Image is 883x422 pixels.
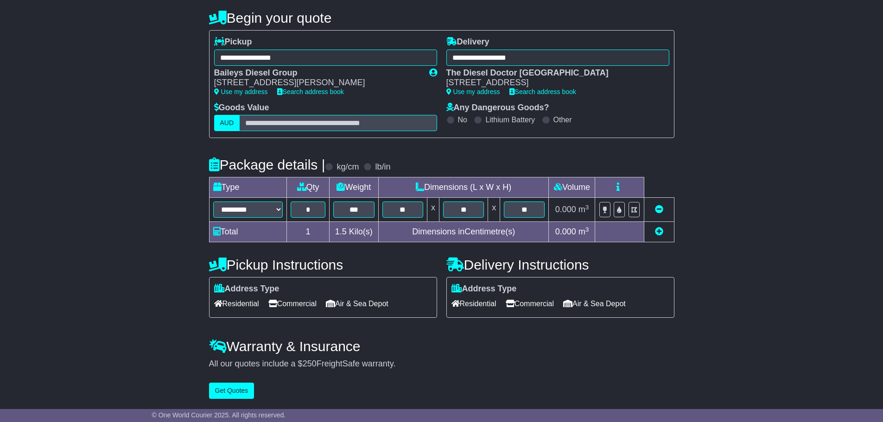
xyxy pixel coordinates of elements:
[563,296,626,311] span: Air & Sea Depot
[152,411,286,419] span: © One World Courier 2025. All rights reserved.
[303,359,317,368] span: 250
[277,88,344,95] a: Search address book
[446,78,660,88] div: [STREET_ADDRESS]
[209,257,437,272] h4: Pickup Instructions
[578,205,589,214] span: m
[214,88,268,95] a: Use my address
[375,162,390,172] label: lb/in
[214,68,420,78] div: Baileys Diesel Group
[446,257,674,272] h4: Delivery Instructions
[326,296,388,311] span: Air & Sea Depot
[214,115,240,131] label: AUD
[287,222,329,242] td: 1
[214,296,259,311] span: Residential
[378,177,549,198] td: Dimensions (L x W x H)
[553,115,572,124] label: Other
[655,205,663,214] a: Remove this item
[214,37,252,47] label: Pickup
[488,198,500,222] td: x
[209,157,325,172] h4: Package details |
[209,359,674,369] div: All our quotes include a $ FreightSafe warranty.
[209,339,674,354] h4: Warranty & Insurance
[446,88,500,95] a: Use my address
[655,227,663,236] a: Add new item
[209,177,287,198] td: Type
[549,177,595,198] td: Volume
[209,222,287,242] td: Total
[446,68,660,78] div: The Diesel Doctor [GEOGRAPHIC_DATA]
[451,296,496,311] span: Residential
[268,296,317,311] span: Commercial
[214,284,280,294] label: Address Type
[451,284,517,294] label: Address Type
[214,78,420,88] div: [STREET_ADDRESS][PERSON_NAME]
[506,296,554,311] span: Commercial
[585,204,589,211] sup: 3
[209,383,254,399] button: Get Quotes
[509,88,576,95] a: Search address book
[287,177,329,198] td: Qty
[578,227,589,236] span: m
[378,222,549,242] td: Dimensions in Centimetre(s)
[427,198,439,222] td: x
[485,115,535,124] label: Lithium Battery
[446,103,549,113] label: Any Dangerous Goods?
[337,162,359,172] label: kg/cm
[329,177,378,198] td: Weight
[214,103,269,113] label: Goods Value
[585,226,589,233] sup: 3
[555,205,576,214] span: 0.000
[335,227,347,236] span: 1.5
[209,10,674,25] h4: Begin your quote
[555,227,576,236] span: 0.000
[329,222,378,242] td: Kilo(s)
[458,115,467,124] label: No
[446,37,489,47] label: Delivery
